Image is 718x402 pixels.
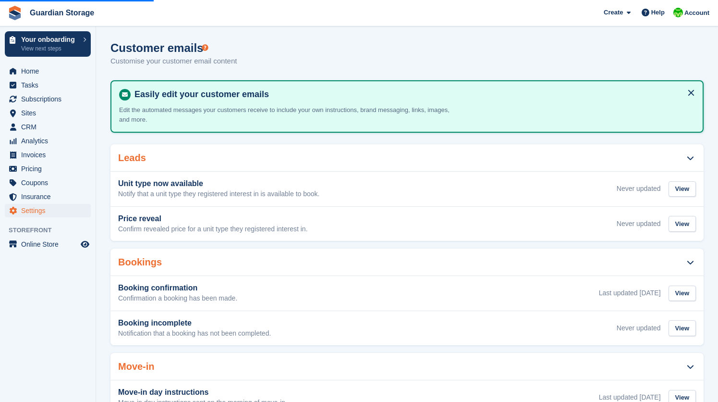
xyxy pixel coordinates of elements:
[118,152,146,163] h2: Leads
[21,106,79,120] span: Sites
[118,361,155,372] h2: Move-in
[5,238,91,251] a: menu
[684,8,709,18] span: Account
[21,204,79,217] span: Settings
[110,172,704,206] a: Unit type now available Notify that a unit type they registered interest in is available to book....
[21,120,79,134] span: CRM
[21,36,78,43] p: Your onboarding
[21,134,79,148] span: Analytics
[21,176,79,189] span: Coupons
[21,64,79,78] span: Home
[201,43,209,52] div: Tooltip anchor
[5,148,91,162] a: menu
[21,148,79,162] span: Invoices
[21,78,79,92] span: Tasks
[8,6,22,20] img: stora-icon-8386f47178a22dfd0bd8f6a31ec36ba5ce8667c1dd55bd0f319d3a0aa187defe.svg
[21,92,79,106] span: Subscriptions
[21,190,79,203] span: Insurance
[673,8,683,17] img: Andrew Kinakin
[669,286,696,301] div: View
[5,92,91,106] a: menu
[21,44,78,53] p: View next steps
[669,320,696,336] div: View
[604,8,623,17] span: Create
[599,288,661,298] div: Last updated [DATE]
[5,106,91,120] a: menu
[26,5,98,21] a: Guardian Storage
[118,214,308,223] h3: Price reveal
[617,219,661,229] div: Never updated
[617,323,661,333] div: Never updated
[118,225,308,234] p: Confirm revealed price for a unit type they registered interest in.
[79,239,91,250] a: Preview store
[119,105,455,124] p: Edit the automated messages your customers receive to include your own instructions, brand messag...
[110,56,237,67] p: Customise your customer email content
[669,181,696,197] div: View
[21,238,79,251] span: Online Store
[5,64,91,78] a: menu
[5,162,91,176] a: menu
[118,284,237,292] h3: Booking confirmation
[110,276,704,311] a: Booking confirmation Confirmation a booking has been made. Last updated [DATE] View
[118,257,162,268] h2: Bookings
[118,319,271,327] h3: Booking incomplete
[21,162,79,176] span: Pricing
[110,41,237,54] h1: Customer emails
[5,176,91,189] a: menu
[110,311,704,346] a: Booking incomplete Notification that a booking has not been completed. Never updated View
[669,216,696,232] div: View
[118,179,319,188] h3: Unit type now available
[118,294,237,303] p: Confirmation a booking has been made.
[617,184,661,194] div: Never updated
[5,190,91,203] a: menu
[5,120,91,134] a: menu
[5,31,91,57] a: Your onboarding View next steps
[5,134,91,148] a: menu
[5,78,91,92] a: menu
[118,388,287,397] h3: Move-in day instructions
[118,329,271,338] p: Notification that a booking has not been completed.
[118,190,319,199] p: Notify that a unit type they registered interest in is available to book.
[651,8,665,17] span: Help
[9,226,96,235] span: Storefront
[110,207,704,241] a: Price reveal Confirm revealed price for a unit type they registered interest in. Never updated View
[5,204,91,217] a: menu
[131,89,695,100] h4: Easily edit your customer emails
